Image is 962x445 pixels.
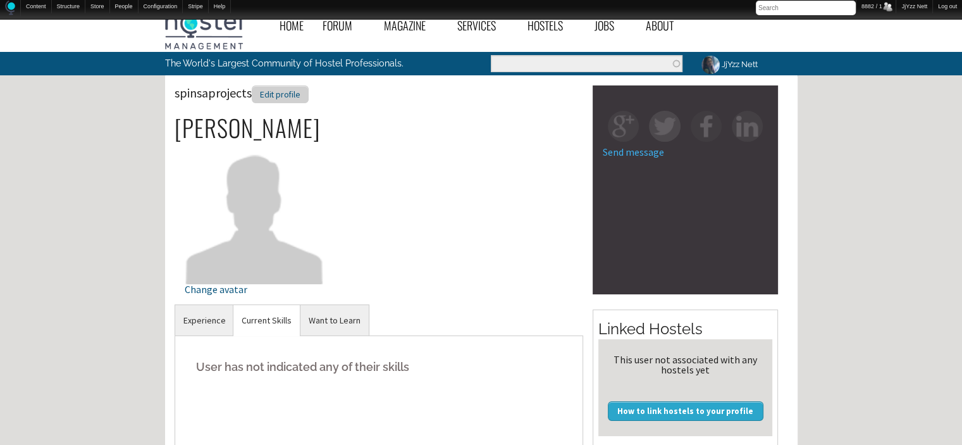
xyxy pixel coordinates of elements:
a: Magazine [374,11,448,40]
img: tw-square.png [649,111,680,142]
input: Search [756,1,856,15]
img: gp-square.png [608,111,639,142]
div: Change avatar [185,284,324,294]
img: JjYzz Nett's picture [700,54,722,76]
a: Current Skills [233,305,300,336]
img: Hostel Management Home [165,11,243,49]
a: How to link hostels to your profile [608,401,763,420]
h2: Linked Hostels [598,318,772,340]
a: Want to Learn [300,305,369,336]
img: in-square.png [732,111,763,142]
a: Experience [175,305,234,336]
img: Home [5,1,15,15]
img: fb-square.png [691,111,722,142]
a: About [636,11,696,40]
h5: User has not indicated any of their skills [185,348,574,386]
a: Send message [603,146,664,158]
input: Enter the terms you wish to search for. [491,55,682,72]
div: Edit profile [252,85,309,104]
a: Jobs [585,11,636,40]
p: The World's Largest Community of Hostel Professionals. [165,52,429,75]
a: Home [270,11,313,40]
a: Edit profile [252,85,309,101]
a: JjYzz Nett [692,52,765,77]
div: This user not associated with any hostels yet [603,354,767,375]
h2: [PERSON_NAME] [175,115,584,141]
span: spinsaprojects [175,85,309,101]
a: Change avatar [185,206,324,294]
a: Hostels [518,11,585,40]
a: Forum [313,11,374,40]
img: spinsaprojects's picture [185,144,324,284]
a: Services [448,11,518,40]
